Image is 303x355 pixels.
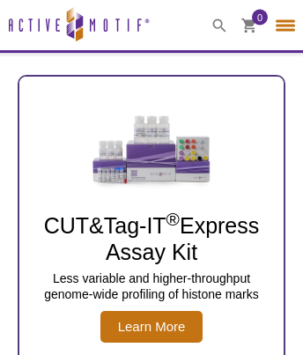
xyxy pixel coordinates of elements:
[241,18,257,36] a: 0
[166,209,180,229] sup: ®
[19,94,284,343] a: CUT&Tag-IT Express Assay Kit CUT&Tag-IT®Express Assay Kit Less variable and higher-throughput gen...
[72,94,231,200] img: CUT&Tag-IT Express Assay Kit
[100,311,203,343] span: Learn More
[28,212,275,265] h2: CUT&Tag-IT Express Assay Kit
[28,270,275,302] p: Less variable and higher-throughput genome-wide profiling of histone marks
[257,9,262,25] span: 0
